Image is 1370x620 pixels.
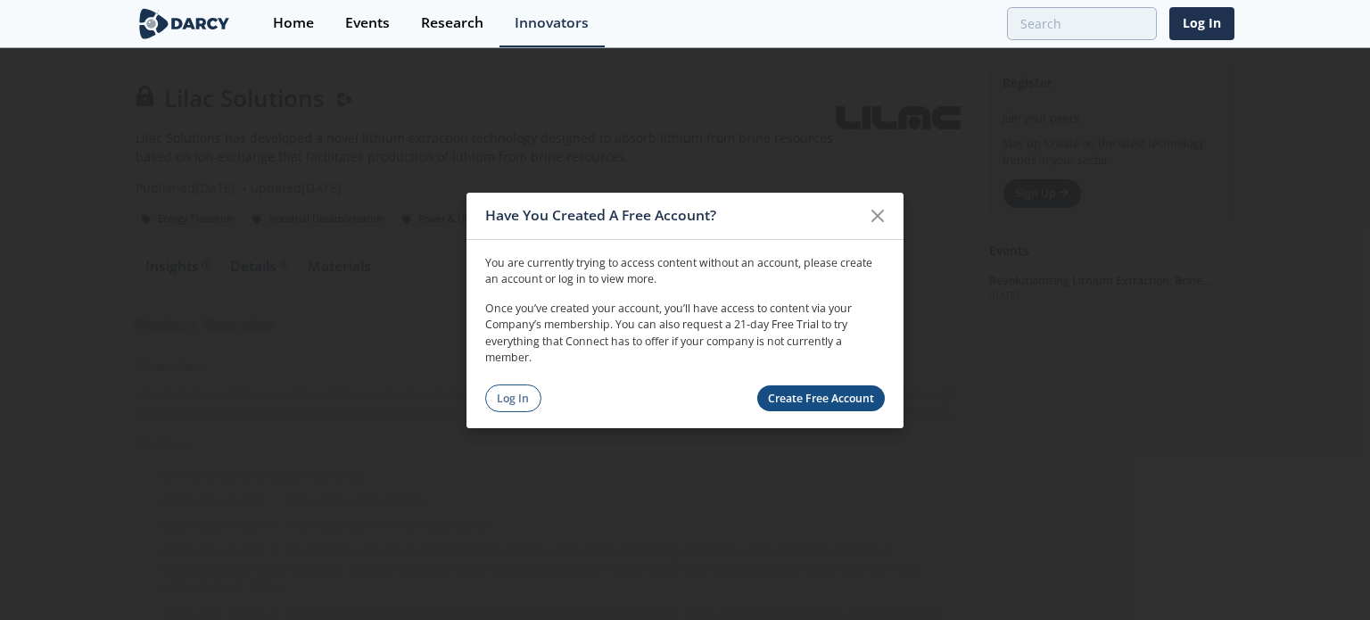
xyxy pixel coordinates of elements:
a: Log In [485,384,541,412]
div: Events [345,16,390,30]
p: You are currently trying to access content without an account, please create an account or log in... [485,255,885,288]
iframe: chat widget [1295,549,1352,602]
div: Have You Created A Free Account? [485,199,861,233]
input: Advanced Search [1007,7,1157,40]
p: Once you’ve created your account, you’ll have access to content via your Company’s membership. Yo... [485,301,885,367]
a: Log In [1169,7,1234,40]
div: Research [421,16,483,30]
a: Create Free Account [757,385,886,411]
div: Home [273,16,314,30]
div: Innovators [515,16,589,30]
img: logo-wide.svg [136,8,233,39]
